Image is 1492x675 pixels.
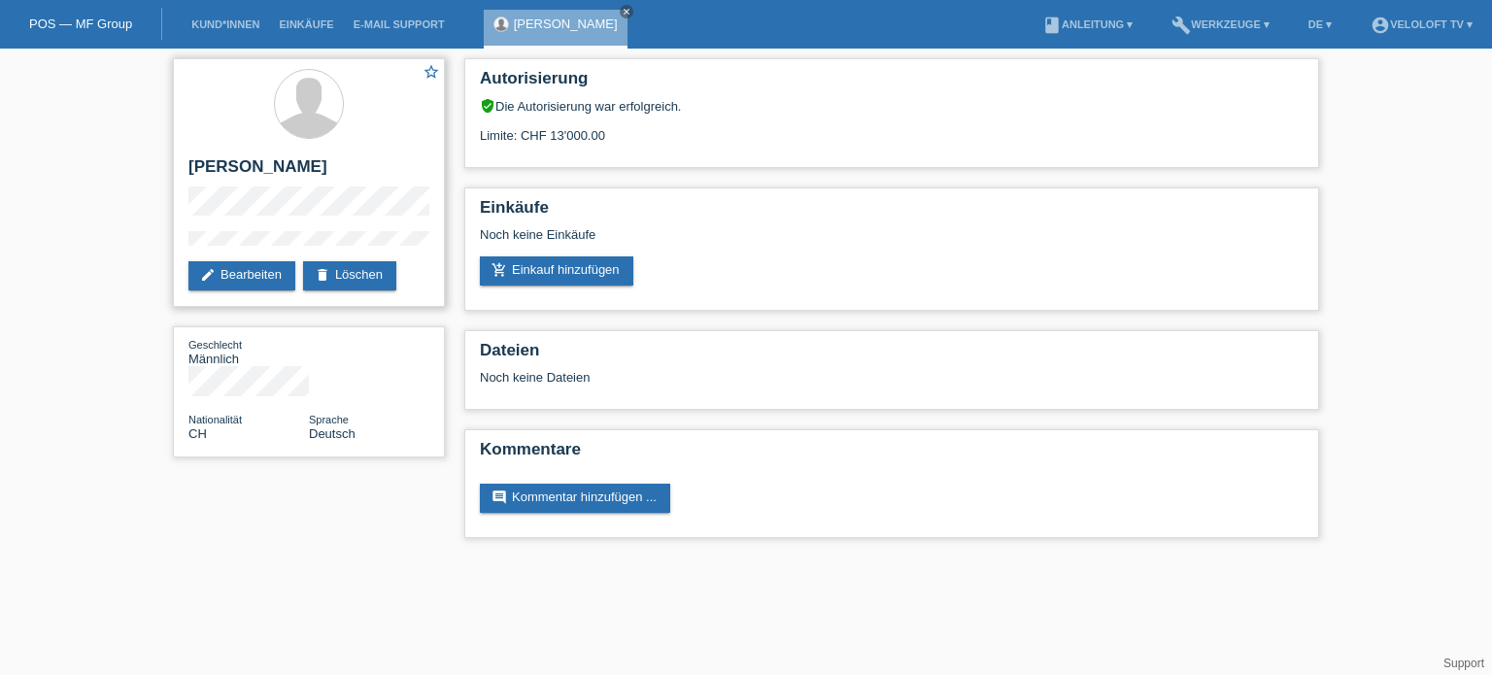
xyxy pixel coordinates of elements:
span: Geschlecht [188,339,242,351]
i: comment [492,489,507,505]
a: buildWerkzeuge ▾ [1162,18,1279,30]
a: Kund*innen [182,18,269,30]
h2: Kommentare [480,440,1304,469]
div: Limite: CHF 13'000.00 [480,114,1304,143]
i: close [622,7,631,17]
h2: Autorisierung [480,69,1304,98]
span: Deutsch [309,426,356,441]
a: account_circleVeloLoft TV ▾ [1361,18,1482,30]
span: Nationalität [188,414,242,425]
a: close [620,5,633,18]
i: account_circle [1371,16,1390,35]
a: DE ▾ [1299,18,1341,30]
h2: [PERSON_NAME] [188,157,429,186]
a: Support [1443,657,1484,670]
i: verified_user [480,98,495,114]
span: Sprache [309,414,349,425]
h2: Dateien [480,341,1304,370]
a: add_shopping_cartEinkauf hinzufügen [480,256,633,286]
i: build [1171,16,1191,35]
i: delete [315,267,330,283]
a: bookAnleitung ▾ [1033,18,1142,30]
h2: Einkäufe [480,198,1304,227]
a: deleteLöschen [303,261,396,290]
a: star_border [423,63,440,84]
a: POS — MF Group [29,17,132,31]
i: add_shopping_cart [492,262,507,278]
div: Noch keine Dateien [480,370,1073,385]
span: Schweiz [188,426,207,441]
a: E-Mail Support [344,18,455,30]
a: commentKommentar hinzufügen ... [480,484,670,513]
i: star_border [423,63,440,81]
a: editBearbeiten [188,261,295,290]
i: edit [200,267,216,283]
div: Die Autorisierung war erfolgreich. [480,98,1304,114]
a: [PERSON_NAME] [514,17,618,31]
div: Noch keine Einkäufe [480,227,1304,256]
i: book [1042,16,1062,35]
a: Einkäufe [269,18,343,30]
div: Männlich [188,337,309,366]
